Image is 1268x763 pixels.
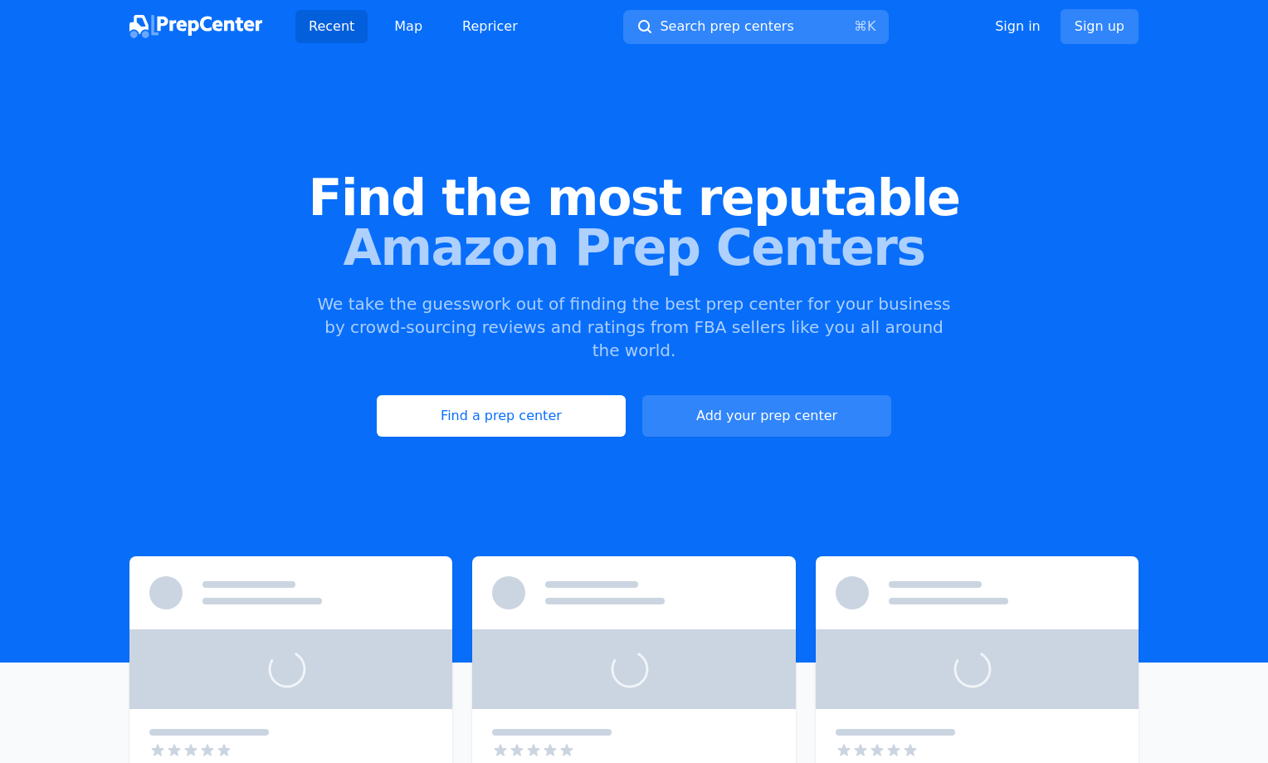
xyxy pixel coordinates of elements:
a: Map [381,10,436,43]
a: Repricer [449,10,531,43]
a: Add your prep center [642,395,891,437]
img: PrepCenter [129,15,262,38]
kbd: ⌘ [854,18,867,34]
p: We take the guesswork out of finding the best prep center for your business by crowd-sourcing rev... [315,292,953,362]
span: Amazon Prep Centers [27,223,1241,272]
a: Find a prep center [377,395,626,437]
kbd: K [867,18,876,34]
span: Find the most reputable [27,173,1241,223]
button: Search prep centers⌘K [623,10,889,44]
span: Search prep centers [660,17,793,37]
a: Sign in [995,17,1041,37]
a: Sign up [1061,9,1139,44]
a: Recent [295,10,368,43]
